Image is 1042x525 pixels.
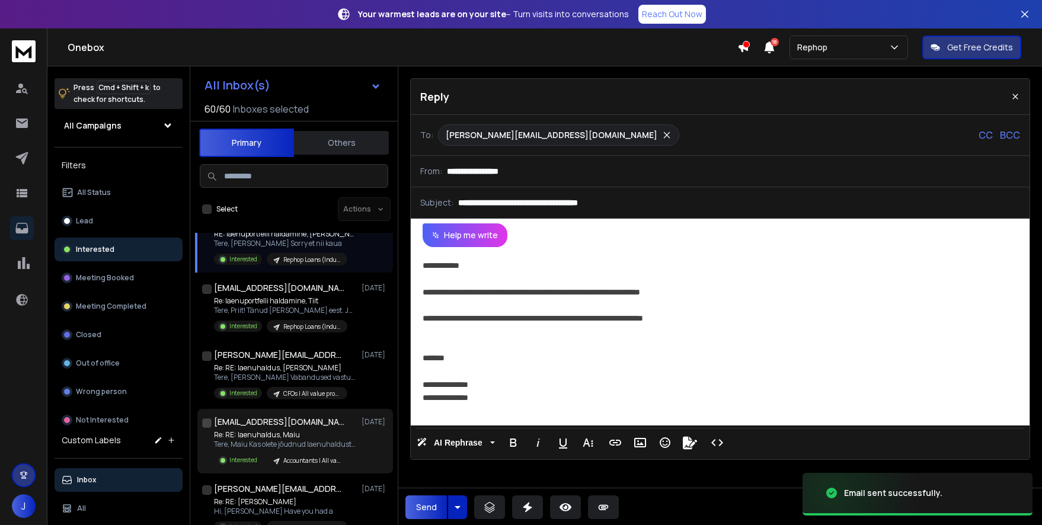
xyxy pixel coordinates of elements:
div: Email sent successfully. [844,487,942,499]
p: Tere, Priit! Tänud [PERSON_NAME] eest. Jääme [214,306,356,315]
button: Code View [706,431,728,454]
p: Closed [76,330,101,340]
button: More Text [577,431,599,454]
p: Interested [229,456,257,465]
p: Re: RE: [PERSON_NAME] [214,497,347,507]
p: Interested [229,255,257,264]
button: Primary [199,129,294,157]
p: Accountants | All value props | 1contact | [DATE] [283,456,340,465]
p: – Turn visits into conversations [358,8,629,20]
a: Reach Out Now [638,5,706,24]
span: AI Rephrase [431,438,485,448]
button: All Campaigns [55,114,183,137]
button: J [12,494,36,518]
p: Interested [229,389,257,398]
h1: All Inbox(s) [204,79,270,91]
p: CC [979,128,993,142]
button: Help me write [423,223,507,247]
p: BCC [1000,128,1020,142]
img: logo [12,40,36,62]
p: Tere, [PERSON_NAME] Vabandused vastuse viivituse pärast. [214,373,356,382]
p: Reach Out Now [642,8,702,20]
button: AI Rephrase [414,431,497,454]
button: Bold (⌘B) [502,431,525,454]
span: 18 [771,38,779,46]
p: Press to check for shortcuts. [73,82,161,105]
button: Meeting Completed [55,294,183,318]
p: Rephop [797,41,832,53]
button: All [55,497,183,520]
button: Italic (⌘I) [527,431,549,454]
button: Signature [679,431,701,454]
p: [PERSON_NAME][EMAIL_ADDRESS][DOMAIN_NAME] [446,129,657,141]
p: Subject: [420,197,453,209]
button: Underline (⌘U) [552,431,574,454]
h1: [PERSON_NAME][EMAIL_ADDRESS][DOMAIN_NAME] [214,483,344,495]
p: [DATE] [362,417,388,427]
p: Rephop Loans (Industry test) | Save Money + Reduce Risk | Manufacturing 250k+ rev | 1contact | [D... [283,255,340,264]
p: Not Interested [76,415,129,425]
button: Send [405,495,447,519]
button: All Inbox(s) [195,73,391,97]
p: Lead [76,216,93,226]
p: [DATE] [362,350,388,360]
p: Wrong person [76,387,127,396]
h1: Onebox [68,40,737,55]
p: Reply [420,88,449,105]
label: Select [216,204,238,214]
span: 60 / 60 [204,102,231,116]
p: All [77,504,86,513]
button: Insert Image (⌘P) [629,431,651,454]
h1: All Campaigns [64,120,122,132]
p: Re: RE: laenuhaldus, [PERSON_NAME] [214,363,356,373]
strong: Your warmest leads are on your site [358,8,506,20]
h3: Custom Labels [62,434,121,446]
button: Insert Link (⌘K) [604,431,627,454]
p: [DATE] [362,484,388,494]
p: To: [420,129,433,141]
button: Interested [55,238,183,261]
button: Closed [55,323,183,347]
p: Hi, [PERSON_NAME] Have you had a [214,507,347,516]
h1: [EMAIL_ADDRESS][DOMAIN_NAME] [214,416,344,428]
button: Get Free Credits [922,36,1021,59]
p: Interested [229,322,257,331]
button: Inbox [55,468,183,492]
h3: Inboxes selected [233,102,309,116]
p: Out of office [76,358,120,368]
p: Inbox [77,475,97,485]
span: Cmd + Shift + k [97,81,151,94]
button: Out of office [55,351,183,375]
p: Get Free Credits [947,41,1013,53]
h3: Filters [55,157,183,174]
p: CFOs | All value props | 1contact | [DATE] [283,389,340,398]
p: Tere, Maiu Kas olete jõudnud laenuhaldustarkvarale [214,440,356,449]
p: All Status [77,188,111,197]
button: Emoticons [654,431,676,454]
p: Meeting Booked [76,273,134,283]
button: Others [294,130,389,156]
button: All Status [55,181,183,204]
p: Re: laenuportfelli haldamine, Tiit [214,296,356,306]
p: Meeting Completed [76,302,146,311]
p: Tere, [PERSON_NAME] Sorry et nii kaua [214,239,356,248]
p: RE: laenuportfelli haldamine, [PERSON_NAME] [214,229,356,239]
p: From: [420,165,442,177]
button: Wrong person [55,380,183,404]
p: [DATE] [362,283,388,293]
button: Not Interested [55,408,183,432]
p: Re: RE: laenuhaldus, Maiu [214,430,356,440]
h1: [PERSON_NAME][EMAIL_ADDRESS][DOMAIN_NAME] [214,349,344,361]
p: Rephop Loans (Industry test) | Save Money + Reduce Risk | Manufacturing 250k+ rev | 1contact | [D... [283,322,340,331]
h1: [EMAIL_ADDRESS][DOMAIN_NAME] [214,282,344,294]
p: Interested [76,245,114,254]
button: Meeting Booked [55,266,183,290]
button: Lead [55,209,183,233]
